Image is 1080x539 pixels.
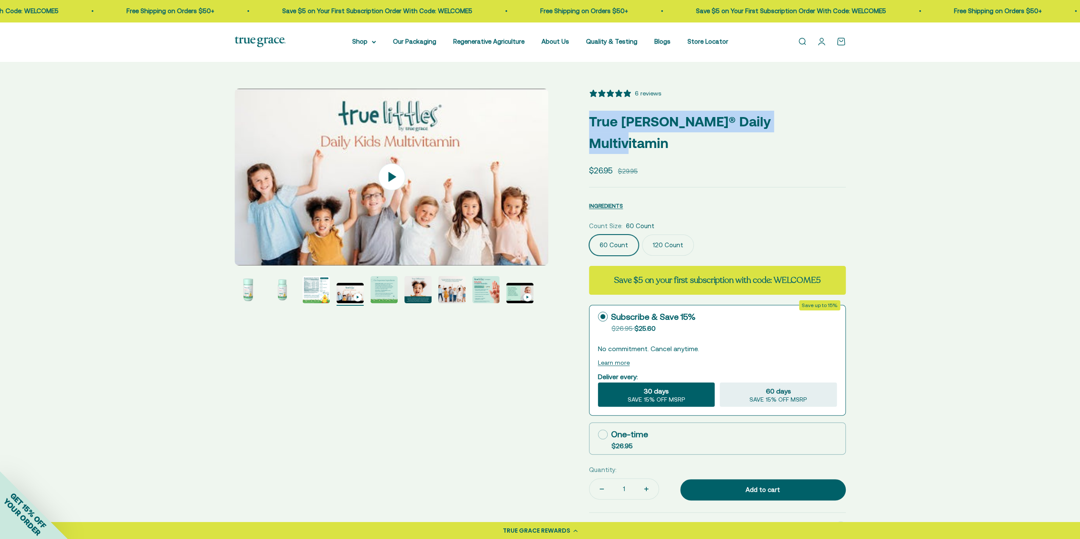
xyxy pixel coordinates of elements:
legend: Count Size: [589,221,623,231]
button: Go to item 1 [235,276,262,306]
button: Go to item 2 [269,276,296,306]
button: INGREDIENTS [589,201,623,211]
span: GET 15% OFF [8,491,48,530]
a: Free Shipping on Orders $50+ [126,7,214,14]
p: True [PERSON_NAME]® Daily Multivitamin [589,111,846,154]
label: Quantity: [589,465,617,475]
button: Add to cart [680,479,846,500]
div: 6 reviews [635,89,661,98]
compare-at-price: $29.95 [618,166,638,176]
strong: Save $5 on your first subscription with code: WELCOME5 [614,274,820,286]
span: 60 Count [626,221,654,231]
img: True Littles® Daily Kids Multivitamin [235,276,262,303]
summary: Shop [352,36,376,47]
a: Blogs [654,38,670,45]
button: Go to item 3 [303,276,330,306]
a: Regenerative Agriculture [453,38,525,45]
button: Go to item 6 [404,276,432,306]
img: True Littles® Daily Kids Multivitamin [303,276,330,303]
button: Increase quantity [634,479,659,499]
button: Go to item 4 [337,283,364,306]
div: Add to cart [697,485,829,495]
button: Go to item 5 [370,276,398,306]
sale-price: $26.95 [589,164,613,177]
button: Go to item 7 [438,276,466,306]
span: Product Description [589,521,648,531]
a: Store Locator [687,38,728,45]
a: About Us [541,38,569,45]
button: 5 stars, 6 ratings [589,89,661,98]
div: TRUE GRACE REWARDS [503,526,570,535]
span: INGREDIENTS [589,203,623,209]
a: Our Packaging [393,38,436,45]
span: YOUR ORDER [2,497,42,537]
button: Go to item 9 [506,283,533,306]
a: Free Shipping on Orders $50+ [540,7,628,14]
a: Quality & Testing [586,38,637,45]
img: True Littles® Daily Kids Multivitamin [269,276,296,303]
p: Save $5 on Your First Subscription Order With Code: WELCOME5 [696,6,886,16]
p: Save $5 on Your First Subscription Order With Code: WELCOME5 [282,6,472,16]
img: True Littles® Daily Kids Multivitamin [472,276,499,303]
button: Go to item 8 [472,276,499,306]
img: True Littles® Daily Kids Multivitamin [370,276,398,303]
img: True Littles® Daily Kids Multivitamin [404,276,432,303]
img: True Littles® Daily Kids Multivitamin [438,276,466,303]
a: Free Shipping on Orders $50+ [954,7,1042,14]
button: Decrease quantity [589,479,614,499]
